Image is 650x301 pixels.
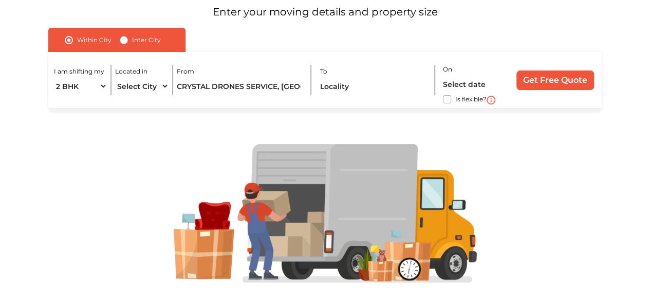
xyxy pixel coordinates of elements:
label: On [443,65,452,74]
label: Is flexible? [455,93,487,104]
img: i [487,96,495,104]
label: Located in [115,67,147,76]
label: To [320,67,327,76]
input: Get Free Quote [516,70,594,90]
label: I am shifting my [54,67,104,76]
input: Locality [177,77,303,95]
input: Select date [443,75,507,93]
label: Within City [77,34,112,46]
label: Inter City [132,34,161,46]
p: Enter your moving details and property size [26,4,624,20]
input: Locality [320,77,429,95]
label: From [177,67,194,76]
